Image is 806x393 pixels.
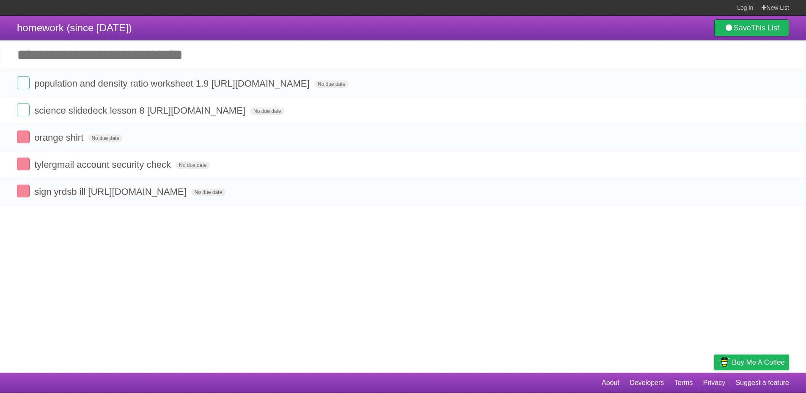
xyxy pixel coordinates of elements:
label: Done [17,158,30,170]
a: Privacy [703,375,725,391]
label: Done [17,185,30,197]
a: Developers [630,375,664,391]
span: Buy me a coffee [732,355,785,370]
span: No due date [314,80,349,88]
img: Buy me a coffee [718,355,730,369]
span: sign yrdsb ill [URL][DOMAIN_NAME] [34,186,188,197]
label: Done [17,76,30,89]
span: No due date [88,134,122,142]
label: Done [17,104,30,116]
span: population and density ratio worksheet 1.9 [URL][DOMAIN_NAME] [34,78,312,89]
b: This List [751,24,779,32]
span: No due date [250,107,284,115]
label: Done [17,131,30,143]
span: tylergmail account security check [34,159,173,170]
a: About [602,375,619,391]
a: Suggest a feature [736,375,789,391]
span: homework (since [DATE]) [17,22,132,33]
a: Buy me a coffee [714,355,789,370]
span: science slidedeck lesson 8 [URL][DOMAIN_NAME] [34,105,248,116]
a: Terms [674,375,693,391]
span: No due date [176,161,210,169]
span: No due date [191,188,226,196]
a: SaveThis List [714,19,789,36]
span: orange shirt [34,132,85,143]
